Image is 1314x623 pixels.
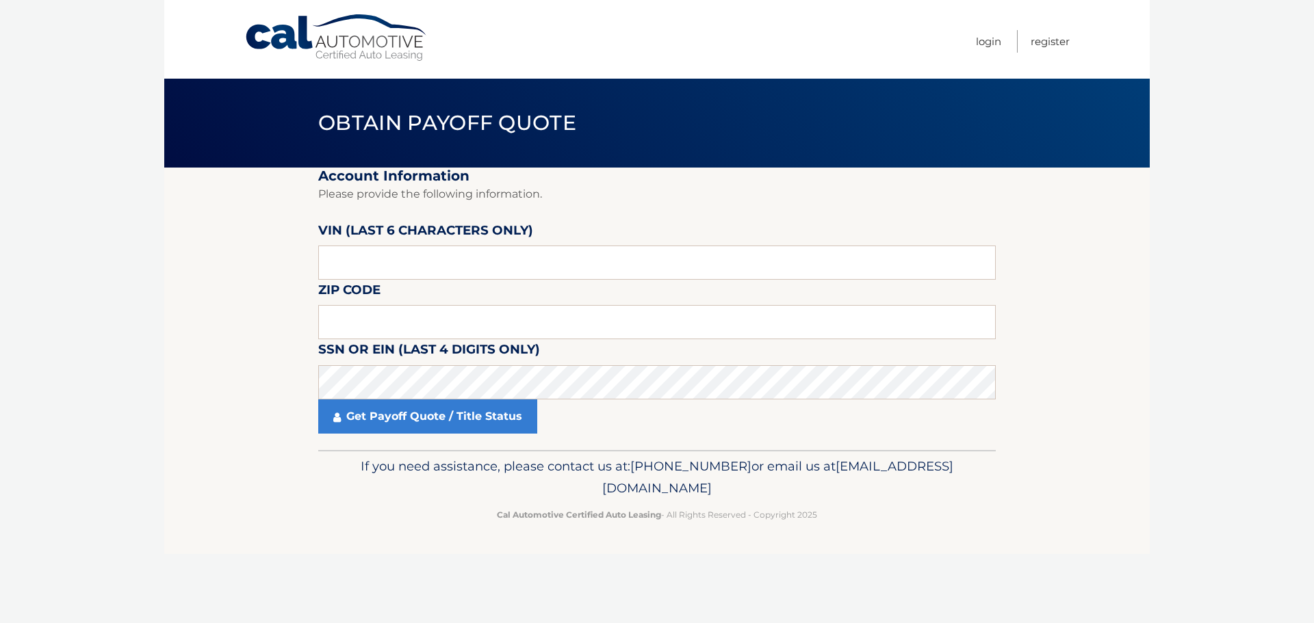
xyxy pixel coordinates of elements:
label: VIN (last 6 characters only) [318,220,533,246]
p: Please provide the following information. [318,185,996,204]
label: SSN or EIN (last 4 digits only) [318,339,540,364]
h2: Account Information [318,168,996,185]
a: Cal Automotive [244,14,429,62]
strong: Cal Automotive Certified Auto Leasing [497,509,661,520]
a: Get Payoff Quote / Title Status [318,399,537,434]
span: [PHONE_NUMBER] [630,458,751,474]
span: Obtain Payoff Quote [318,110,576,135]
a: Login [976,30,1001,53]
p: If you need assistance, please contact us at: or email us at [327,455,987,499]
p: - All Rights Reserved - Copyright 2025 [327,507,987,522]
a: Register [1031,30,1070,53]
label: Zip Code [318,280,381,305]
